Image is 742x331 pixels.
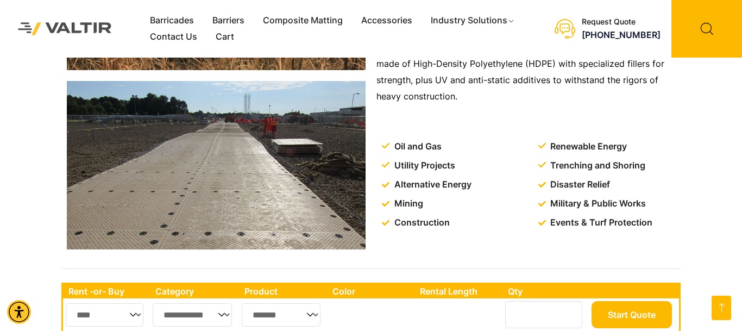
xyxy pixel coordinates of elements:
[66,303,143,327] select: Single select
[505,301,582,328] input: Number
[8,13,122,45] img: Valtir Rentals
[67,81,366,249] img: A long, flat pathway made of interlocking panels stretches across a construction site, with worke...
[548,139,627,155] span: Renewable Energy
[392,215,450,231] span: Construction
[392,158,455,174] span: Utility Projects
[392,139,442,155] span: Oil and Gas
[582,29,661,40] a: call (888) 496-3625
[502,284,589,298] th: Qty
[239,284,328,298] th: Product
[206,29,243,45] a: Cart
[150,284,239,298] th: Category
[141,13,203,29] a: Barricades
[392,196,423,212] span: Mining
[153,303,232,327] select: Single select
[352,13,422,29] a: Accessories
[592,301,672,328] button: Start Quote
[414,284,502,298] th: Rental Length
[548,158,645,174] span: Trenching and Shoring
[422,13,524,29] a: Industry Solutions
[392,177,471,193] span: Alternative Energy
[582,17,661,27] div: Request Quote
[242,303,320,327] select: Single select
[548,215,652,231] span: Events & Turf Protection
[712,296,731,320] a: Open this option
[63,284,150,298] th: Rent -or- Buy
[141,29,206,45] a: Contact Us
[548,196,646,212] span: Military & Public Works
[7,300,31,324] div: Accessibility Menu
[548,177,610,193] span: Disaster Relief
[203,13,254,29] a: Barriers
[254,13,352,29] a: Composite Matting
[327,284,414,298] th: Color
